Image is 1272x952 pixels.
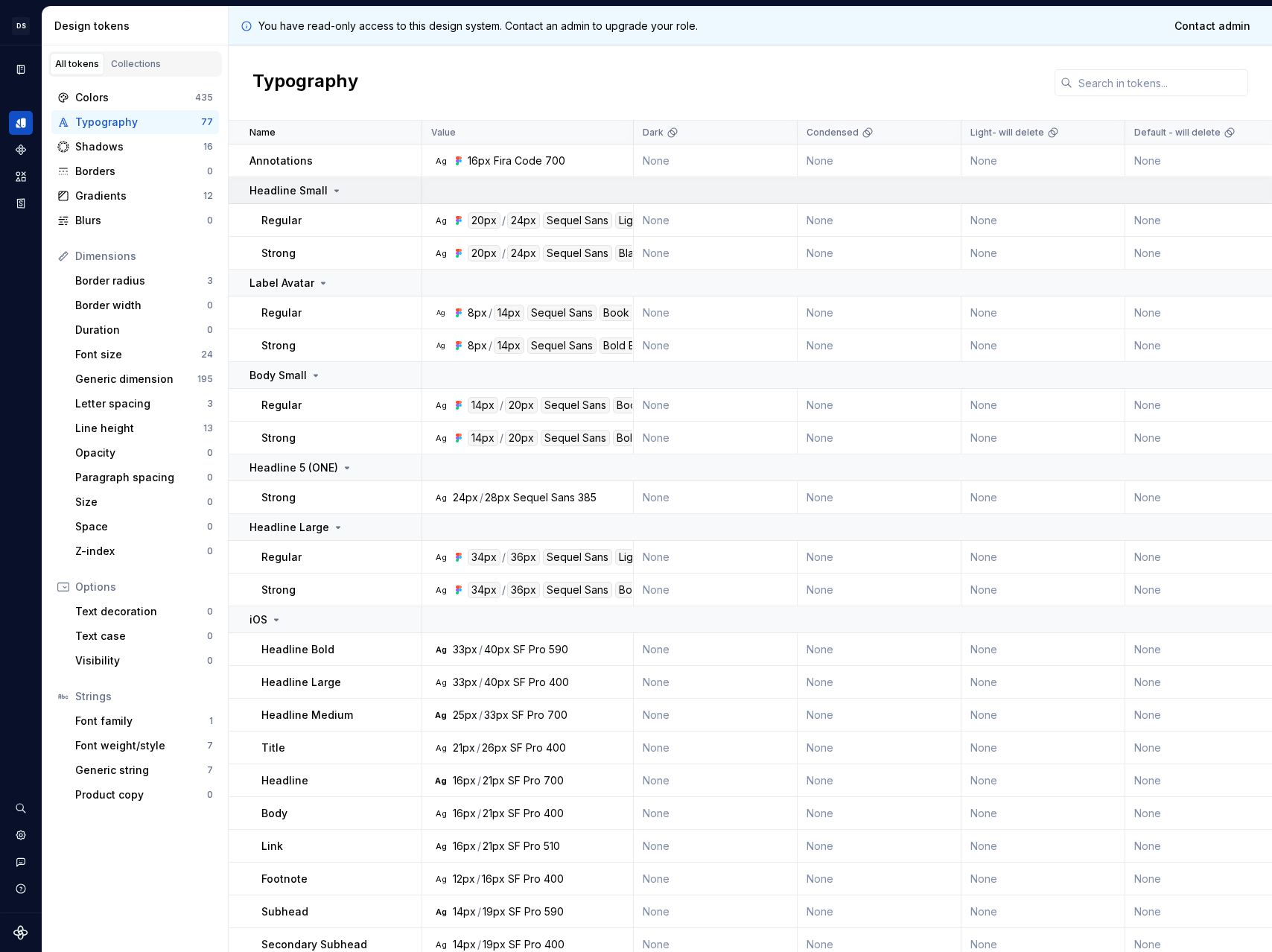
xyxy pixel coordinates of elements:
td: None [961,574,1125,606]
td: None [634,204,798,237]
div: Sequel Sans [543,245,612,261]
div: 21px [483,773,505,788]
a: Generic string7 [69,758,219,782]
div: Book Body [600,305,662,321]
div: 0 [207,606,213,618]
div: 13 [203,422,213,434]
div: Ag [435,551,447,563]
div: 0 [207,215,213,226]
p: Headline [261,773,308,788]
div: 14px [468,430,498,446]
div: 36px [507,549,540,565]
td: None [634,797,798,830]
div: 0 [207,789,213,801]
div: 0 [207,655,213,667]
div: 20px [468,212,500,229]
td: None [798,237,961,270]
div: Design tokens [54,19,222,34]
p: Headline Medium [261,708,353,723]
div: 28px [485,490,510,505]
a: Visibility0 [69,649,219,673]
a: Contact admin [1165,13,1260,39]
p: You have read-only access to this design system. Contact an admin to upgrade your role. [258,19,698,34]
a: Storybook stories [9,191,33,215]
div: Ag [435,906,447,918]
a: Space0 [69,515,219,539]
div: 40px [484,675,510,690]
div: 195 [197,373,213,385]
div: 77 [201,116,213,128]
div: / [477,806,481,821]
div: Ag [435,215,447,226]
div: Text decoration [75,604,207,619]
div: 21px [483,806,505,821]
div: 0 [207,447,213,459]
a: Typography77 [51,110,219,134]
a: Font size24 [69,343,219,366]
div: 16px [468,153,491,168]
td: None [798,145,961,177]
td: None [634,830,798,863]
p: Annotations [249,153,313,168]
div: Ag [435,492,447,504]
td: None [961,145,1125,177]
td: None [961,666,1125,699]
a: Font family1 [69,709,219,733]
div: Sequel Sans [513,490,575,505]
div: / [480,490,483,505]
div: 0 [207,324,213,336]
p: Regular [261,213,302,228]
div: 34px [468,582,500,598]
div: 0 [207,496,213,508]
td: None [961,732,1125,764]
td: None [961,481,1125,514]
a: Shadows16 [51,135,219,159]
div: Ag [435,307,447,319]
div: SF Pro [508,806,541,821]
div: Sequel Sans [527,305,597,321]
p: Headline 5 (ONE) [249,460,338,475]
div: Ag [435,775,447,787]
div: SF Pro [510,740,543,755]
td: None [634,296,798,329]
div: Text case [75,629,207,644]
div: 0 [207,545,213,557]
div: Sequel Sans [541,397,610,413]
div: 12 [203,190,213,202]
div: Border radius [75,273,207,288]
div: Strings [75,689,213,704]
div: Ag [435,584,447,596]
div: 16 [203,141,213,153]
div: 26px [482,740,507,755]
td: None [634,481,798,514]
div: 435 [195,92,213,104]
p: Headline Large [249,520,329,535]
div: 0 [207,299,213,311]
div: Product copy [75,787,207,802]
div: Light Head [615,212,675,229]
div: 24px [507,245,540,261]
a: Borders0 [51,159,219,183]
div: Assets [9,165,33,188]
td: None [961,389,1125,422]
div: Black Head [615,245,679,261]
div: 24 [201,349,213,361]
div: Border width [75,298,207,313]
div: Ag [435,939,447,951]
div: 20px [468,245,500,261]
p: Name [249,127,276,139]
div: SF Pro [513,642,546,657]
div: 700 [544,773,564,788]
div: 24px [453,490,478,505]
td: None [634,541,798,574]
div: / [502,549,506,565]
td: None [798,329,961,362]
td: None [634,574,798,606]
div: Components [9,138,33,162]
div: Paragraph spacing [75,470,207,485]
a: Opacity0 [69,441,219,465]
div: 7 [207,764,213,776]
div: SF Pro [512,708,544,723]
a: Duration0 [69,318,219,342]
